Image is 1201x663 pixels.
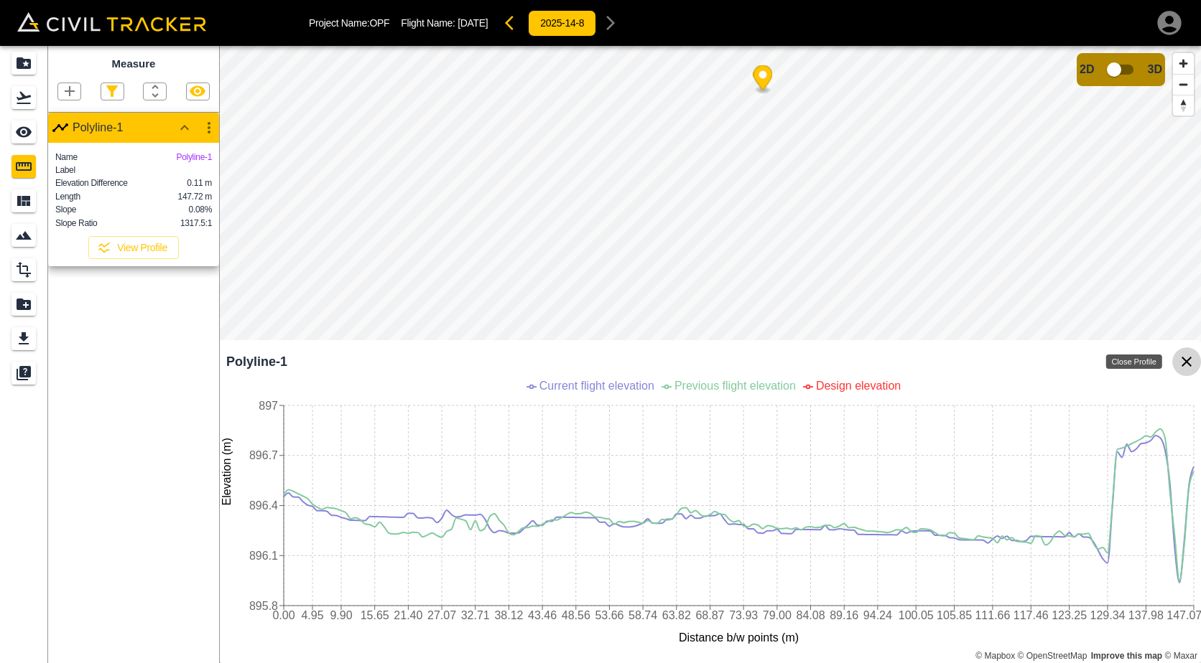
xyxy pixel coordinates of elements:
img: Civil Tracker [17,12,206,32]
tspan: 48.56 [562,609,590,621]
button: Reset bearing to north [1173,95,1194,116]
tspan: 4.95 [301,609,323,621]
tspan: 9.90 [330,609,352,621]
p: Flight Name: [401,17,488,29]
tspan: 896.1 [249,550,278,562]
tspan: 117.46 [1014,609,1049,621]
a: Map feedback [1091,651,1162,661]
tspan: 27.07 [427,609,456,621]
tspan: Distance b/w points (m) [679,631,799,644]
tspan: 100.05 [899,609,934,621]
tspan: 94.24 [863,609,892,621]
tspan: 79.00 [763,609,792,621]
tspan: 137.98 [1128,609,1164,621]
button: 2025-14-8 [528,10,596,37]
tspan: 897 [259,400,278,412]
tspan: 895.8 [249,600,278,612]
tspan: 73.93 [729,609,758,621]
tspan: 53.66 [595,609,623,621]
tspan: 111.66 [975,609,1010,621]
canvas: Map [219,46,1201,663]
span: Design elevation [816,380,901,392]
span: 2D [1080,63,1094,76]
span: Previous flight elevation [674,380,796,392]
tspan: 43.46 [528,609,557,621]
a: Mapbox [975,651,1015,661]
tspan: 84.08 [797,609,825,621]
a: Maxar [1164,651,1197,661]
a: OpenStreetMap [1018,651,1088,661]
b: Polyline-1 [226,354,287,370]
tspan: 68.87 [695,609,724,621]
tspan: 129.34 [1090,609,1125,621]
tspan: 32.71 [461,609,490,621]
tspan: 105.85 [937,609,972,621]
button: Close Profile [1172,347,1201,376]
tspan: 0.00 [272,609,295,621]
div: Close Profile [1105,354,1161,369]
tspan: Elevation (m) [221,438,233,505]
tspan: 58.74 [629,609,657,621]
tspan: 89.16 [830,609,858,621]
tspan: 21.40 [394,609,422,621]
span: 3D [1148,63,1162,76]
span: [DATE] [458,17,488,29]
tspan: 38.12 [494,609,523,621]
span: Current flight elevation [539,380,654,392]
div: Map marker [753,65,773,95]
tspan: 15.65 [361,609,389,621]
button: Zoom out [1173,74,1194,95]
tspan: 896.4 [249,499,278,512]
tspan: 896.7 [249,449,278,461]
p: Project Name: OPF [309,17,389,29]
tspan: 63.82 [662,609,691,621]
tspan: 123.25 [1052,609,1087,621]
button: Zoom in [1173,53,1194,74]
